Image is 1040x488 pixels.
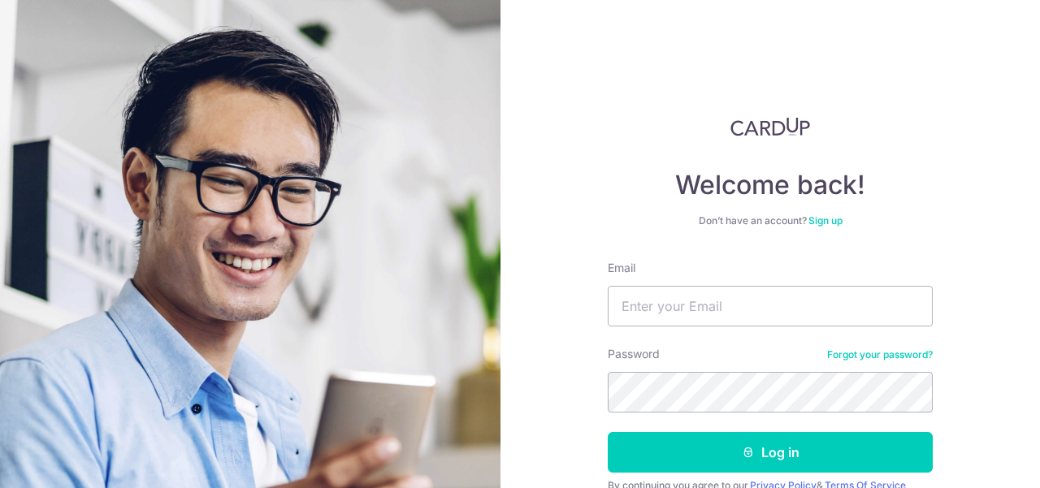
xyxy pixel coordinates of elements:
[608,214,933,227] div: Don’t have an account?
[730,117,810,136] img: CardUp Logo
[608,169,933,201] h4: Welcome back!
[608,432,933,473] button: Log in
[608,286,933,326] input: Enter your Email
[808,214,843,227] a: Sign up
[608,346,660,362] label: Password
[827,348,933,361] a: Forgot your password?
[608,260,635,276] label: Email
